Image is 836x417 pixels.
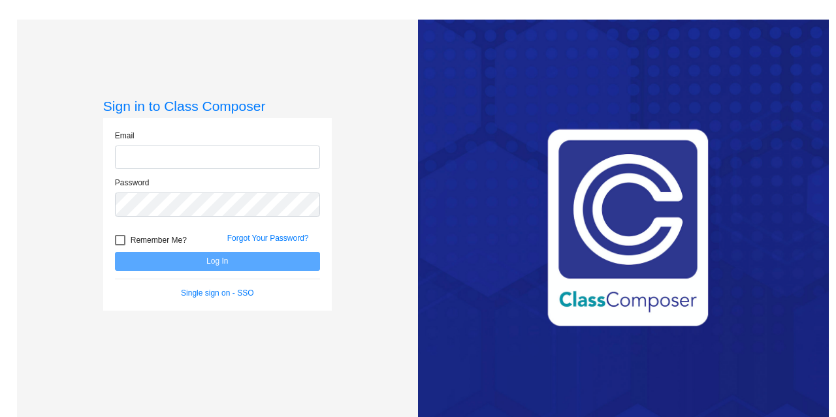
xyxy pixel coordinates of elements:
label: Email [115,130,135,142]
label: Password [115,177,150,189]
button: Log In [115,252,320,271]
a: Forgot Your Password? [227,234,309,243]
h3: Sign in to Class Composer [103,98,332,114]
a: Single sign on - SSO [181,288,253,298]
span: Remember Me? [131,232,187,248]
